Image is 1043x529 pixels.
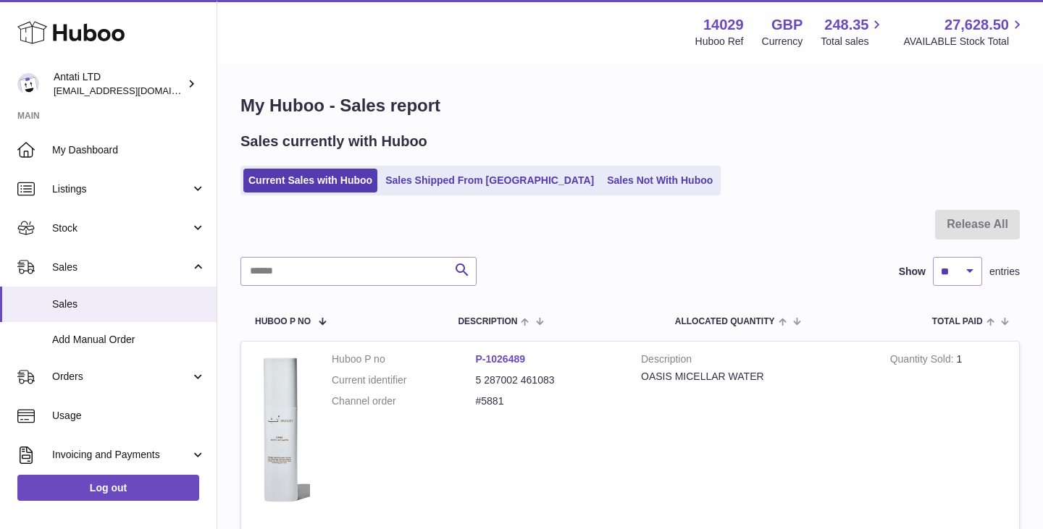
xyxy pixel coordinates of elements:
strong: GBP [771,15,803,35]
img: toufic@antatiskin.com [17,73,39,95]
span: Sales [52,261,190,274]
span: 248.35 [824,15,868,35]
span: Huboo P no [255,317,311,326]
span: My Dashboard [52,143,206,157]
a: Sales Not With Huboo [602,169,718,192]
a: 248.35 Total sales [821,15,885,48]
span: Description [458,317,517,326]
span: Add Manual Order [52,333,206,347]
span: ALLOCATED Quantity [675,317,775,326]
td: 1 [879,342,1019,521]
div: OASIS MICELLAR WATER [641,370,868,384]
strong: Quantity Sold [890,353,957,368]
span: Listings [52,182,190,196]
span: entries [989,265,1020,279]
dt: Channel order [332,394,476,408]
a: 27,628.50 AVAILABLE Stock Total [903,15,1026,48]
strong: Description [641,352,868,370]
span: Total paid [932,317,983,326]
div: Currency [762,35,803,48]
dt: Huboo P no [332,352,476,366]
span: AVAILABLE Stock Total [903,35,1026,48]
a: P-1026489 [476,353,526,365]
span: Orders [52,370,190,384]
h2: Sales currently with Huboo [240,132,427,151]
span: Stock [52,221,190,235]
strong: 14029 [703,15,744,35]
a: Log out [17,475,199,501]
span: Invoicing and Payments [52,448,190,462]
a: Current Sales with Huboo [243,169,377,192]
span: Sales [52,297,206,311]
dt: Current identifier [332,373,476,387]
span: Usage [52,409,206,423]
dd: 5 287002 461083 [476,373,620,387]
h1: My Huboo - Sales report [240,94,1020,117]
div: Huboo Ref [695,35,744,48]
img: 1735333956.png [252,352,310,507]
span: [EMAIL_ADDRESS][DOMAIN_NAME] [54,85,213,96]
span: Total sales [821,35,885,48]
dd: #5881 [476,394,620,408]
label: Show [899,265,926,279]
div: Antati LTD [54,70,184,98]
a: Sales Shipped From [GEOGRAPHIC_DATA] [380,169,599,192]
span: 27,628.50 [944,15,1009,35]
